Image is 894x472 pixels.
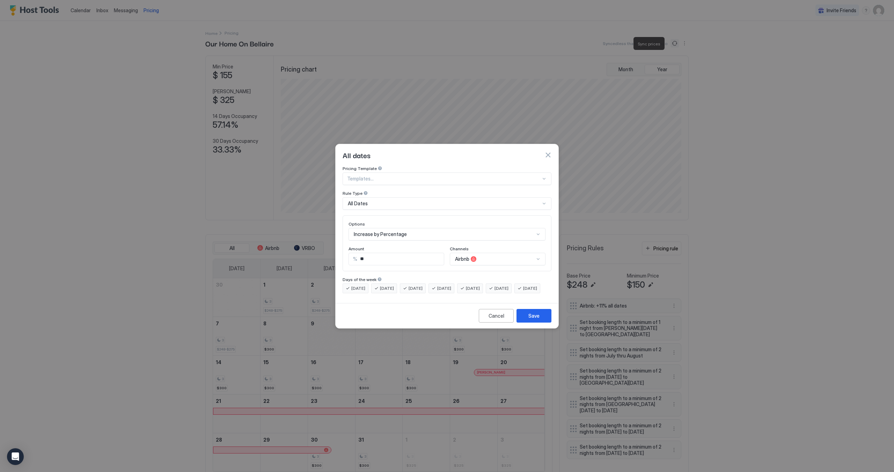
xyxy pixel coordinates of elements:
div: Save [528,312,540,319]
span: Airbnb [455,256,469,262]
button: Save [516,309,551,323]
span: [DATE] [494,285,508,292]
span: Amount [349,246,364,251]
span: [DATE] [351,285,365,292]
span: [DATE] [380,285,394,292]
button: Cancel [479,309,514,323]
span: Channels [450,246,469,251]
div: Open Intercom Messenger [7,448,24,465]
span: All Dates [348,200,368,207]
span: [DATE] [409,285,423,292]
span: [DATE] [437,285,451,292]
span: [DATE] [523,285,537,292]
span: Rule Type [343,191,362,196]
span: All dates [343,150,371,160]
span: Increase by Percentage [354,231,407,237]
span: Days of the week [343,277,376,282]
span: Options [349,221,365,227]
span: [DATE] [466,285,480,292]
span: % [353,256,357,262]
span: Pricing Template [343,166,377,171]
div: Cancel [489,312,504,319]
input: Input Field [357,253,444,265]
